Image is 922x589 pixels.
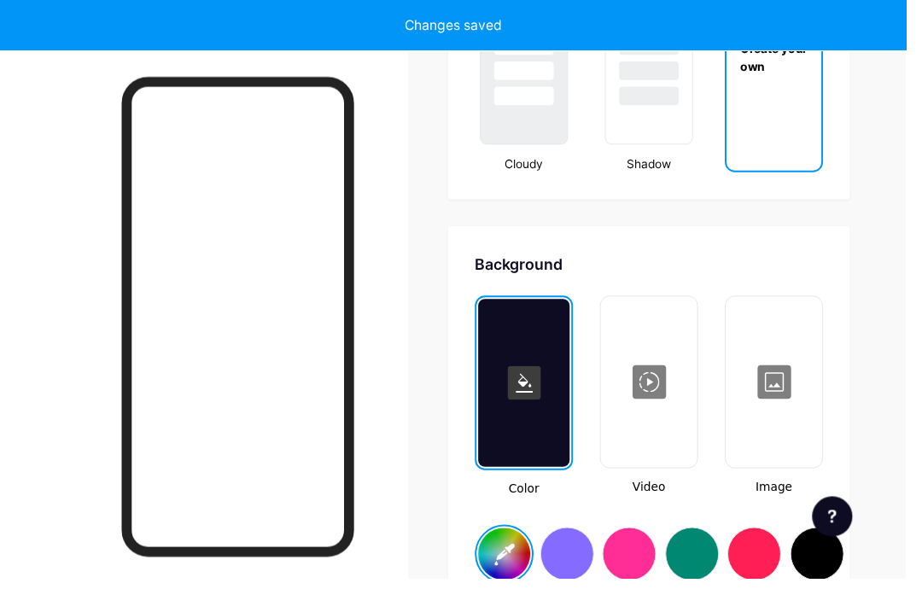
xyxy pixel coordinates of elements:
[610,158,710,176] div: Shadow
[411,15,511,36] div: Changes saved
[483,158,583,176] div: Cloudy
[483,489,583,507] span: Color
[738,487,837,505] span: Image
[610,487,710,505] span: Video
[483,258,837,281] div: Background
[739,41,836,77] div: Create your own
